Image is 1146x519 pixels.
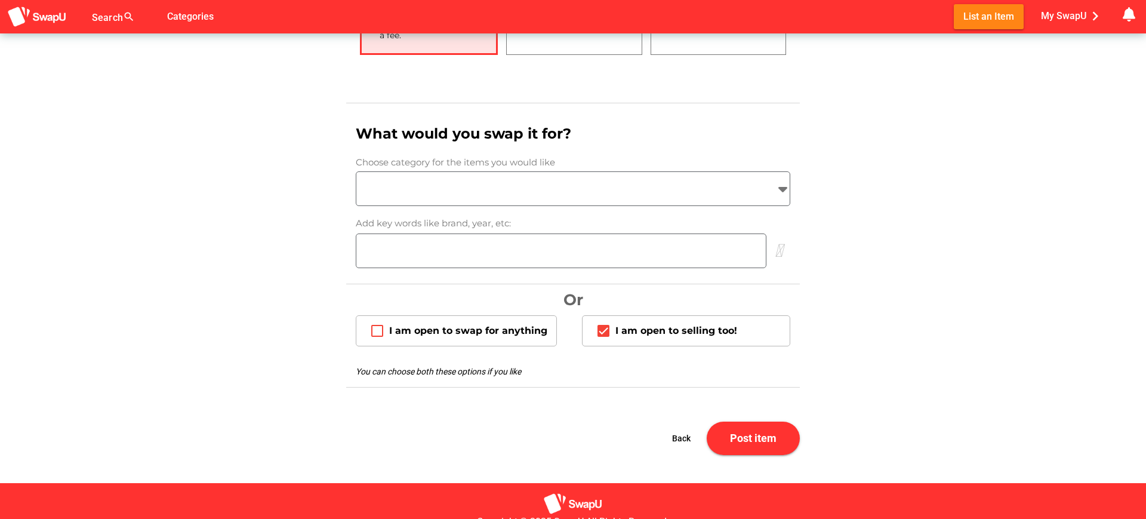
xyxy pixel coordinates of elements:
[543,493,603,515] img: aSD8y5uGLpzPJLYTcYcjNu3laj1c05W5KWf0Ds+Za8uybjssssuu+yyyy677LKX2n+PWMSDJ9a87AAAAABJRU5ErkJggg==
[1086,7,1104,25] i: chevron_right
[356,366,790,377] div: You can choose both these options if you like
[963,8,1014,24] span: List an Item
[158,4,223,29] button: Categories
[1041,7,1104,25] span: My SwapU
[346,118,800,149] div: What would you swap it for?
[954,4,1024,29] button: List an Item
[346,284,800,315] div: Or
[730,432,777,444] span: Post item
[149,10,164,24] i: false
[158,10,223,22] a: Categories
[356,219,790,228] div: Add key words like brand, year, etc:
[389,325,547,337] div: I am open to swap for anything
[356,315,557,346] div: I am open to swap for anything
[665,424,697,453] span: Back
[7,6,67,28] img: aSD8y5uGLpzPJLYTcYcjNu3laj1c05W5KWf0Ds+Za8uybjssssuu+yyyy677LKX2n+PWMSDJ9a87AAAAABJRU5ErkJggg==
[582,315,790,346] div: I am open to selling too!
[167,7,214,26] span: Categories
[615,325,737,337] div: I am open to selling too!
[356,158,790,167] div: Choose category for the items you would like
[655,422,707,455] button: Back
[1038,4,1107,27] button: My SwapU
[707,422,800,455] button: Post item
